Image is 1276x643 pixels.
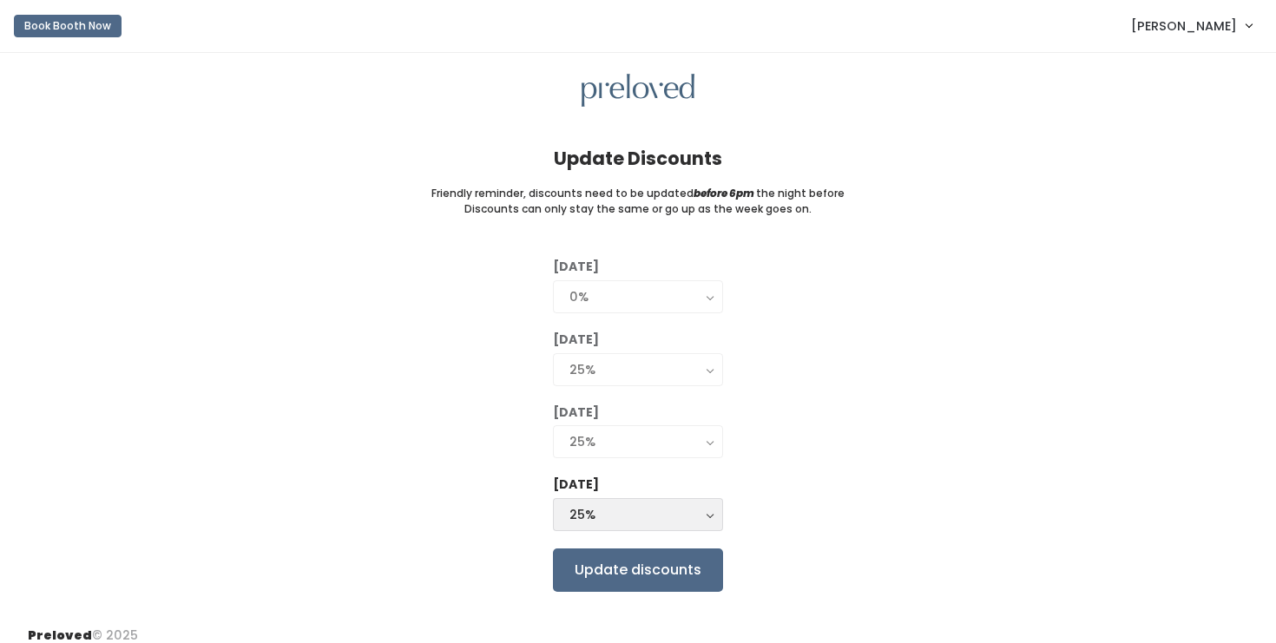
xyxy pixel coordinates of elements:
div: 0% [569,287,707,306]
span: [PERSON_NAME] [1131,16,1237,36]
h4: Update Discounts [554,148,722,168]
small: Discounts can only stay the same or go up as the week goes on. [464,201,812,217]
div: 25% [569,360,707,379]
button: 25% [553,425,723,458]
label: [DATE] [553,331,599,349]
button: 0% [553,280,723,313]
a: Book Booth Now [14,7,122,45]
img: preloved logo [582,74,694,108]
label: [DATE] [553,404,599,422]
div: 25% [569,505,707,524]
i: before 6pm [694,186,754,200]
a: [PERSON_NAME] [1114,7,1269,44]
button: 25% [553,498,723,531]
div: 25% [569,432,707,451]
label: [DATE] [553,476,599,494]
button: Book Booth Now [14,15,122,37]
label: [DATE] [553,258,599,276]
small: Friendly reminder, discounts need to be updated the night before [431,186,845,201]
input: Update discounts [553,548,723,592]
button: 25% [553,353,723,386]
